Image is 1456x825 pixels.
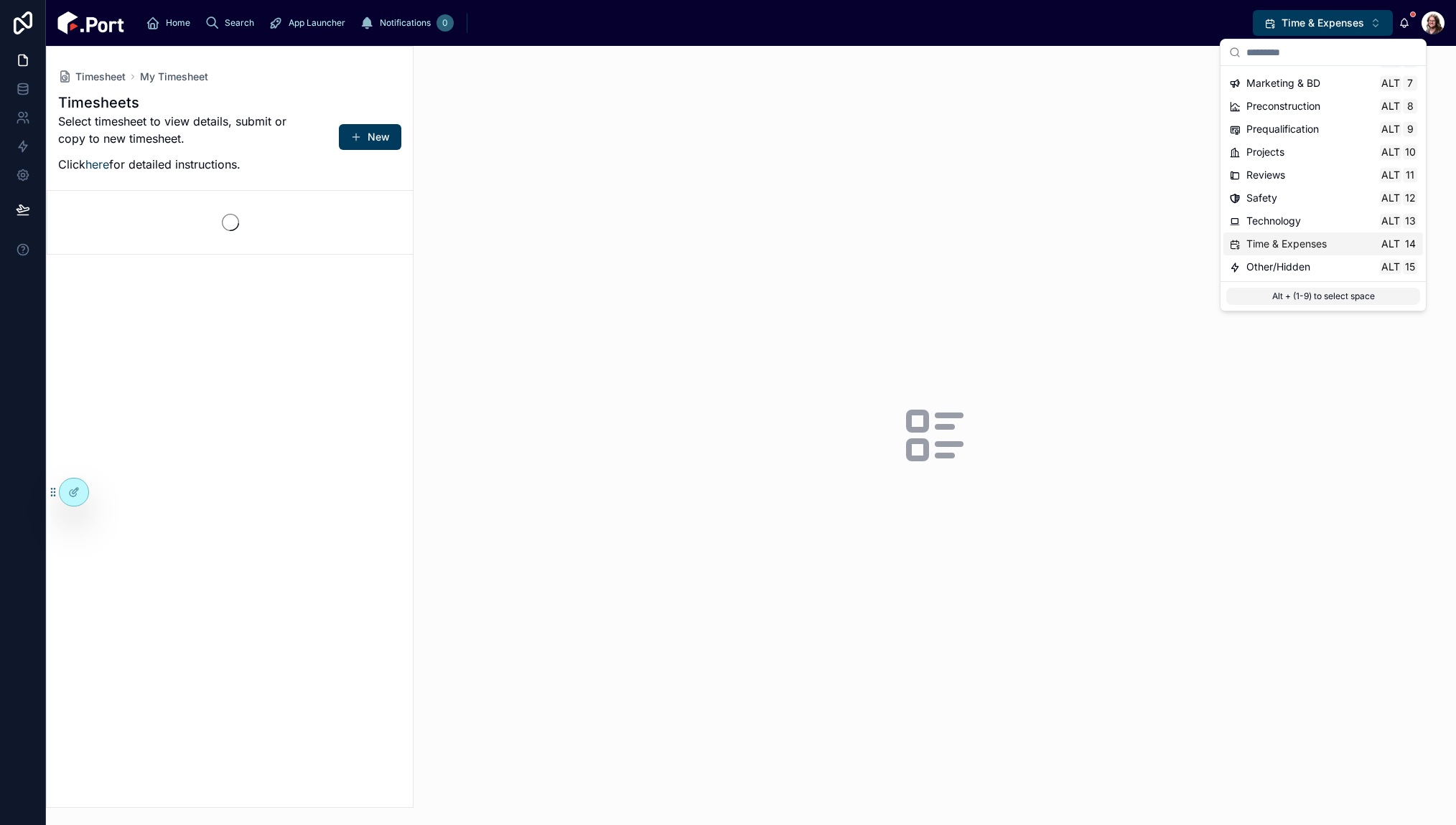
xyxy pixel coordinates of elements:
span: App Launcher [289,17,345,29]
span: Prequalification [1246,122,1319,136]
a: Search [200,10,264,36]
div: 0 [437,14,454,32]
span: Alt [1381,77,1400,89]
a: here [85,157,109,171]
span: Projects [1246,145,1284,159]
span: Marketing & BD [1246,76,1320,90]
a: Home [141,10,200,36]
span: Technology [1246,214,1301,228]
a: My Timesheet [140,70,208,84]
span: Safety [1246,191,1277,205]
span: Preconstruction [1246,99,1320,113]
img: App logo [57,11,124,34]
a: Timesheet [58,70,126,84]
a: App Launcher [264,10,355,36]
span: Alt [1381,100,1400,112]
h1: Timesheets [58,93,294,113]
span: Search [225,17,254,29]
span: Timesheet [75,70,126,84]
span: 14 [1404,238,1416,250]
span: 7 [1404,77,1416,89]
span: Alt [1381,238,1400,250]
span: 11 [1404,169,1416,181]
span: 12 [1404,192,1416,204]
span: Home [166,17,190,29]
span: 13 [1404,215,1416,227]
span: Reviews [1246,168,1285,182]
p: Alt + (1-9) to select space [1226,288,1420,305]
span: Alt [1381,146,1400,158]
p: Click for detailed instructions. [58,156,294,173]
span: 8 [1404,100,1416,112]
div: Suggestions [1221,66,1426,281]
a: Notifications0 [355,10,458,36]
span: 10 [1404,146,1416,158]
span: Notifications [380,17,431,29]
span: 9 [1404,123,1416,135]
span: Alt [1381,123,1400,135]
button: Select Button [1253,10,1393,36]
span: Alt [1381,261,1400,273]
span: Time & Expenses [1282,16,1364,30]
span: Alt [1381,215,1400,227]
p: Select timesheet to view details, submit or copy to new timesheet. [58,113,294,147]
span: Alt [1381,169,1400,181]
span: 15 [1404,261,1416,273]
span: Time & Expenses [1246,237,1327,251]
span: Other/Hidden [1246,260,1310,274]
button: New [339,124,401,150]
div: scrollable content [136,7,1253,39]
span: Alt [1381,192,1400,204]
